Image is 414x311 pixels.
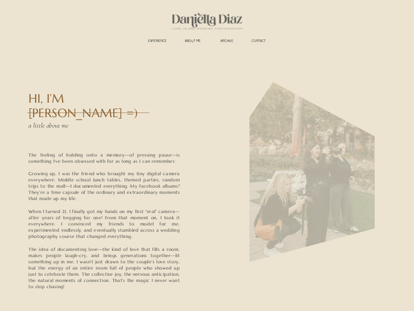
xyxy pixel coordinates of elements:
[144,39,170,44] a: experience
[28,91,153,104] h2: HI, I’M [PERSON_NAME] =)
[180,39,205,44] a: ABOUT ME
[216,39,238,44] a: ARCHIVE
[28,120,156,129] h3: A little about me
[248,39,270,44] a: CONTACT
